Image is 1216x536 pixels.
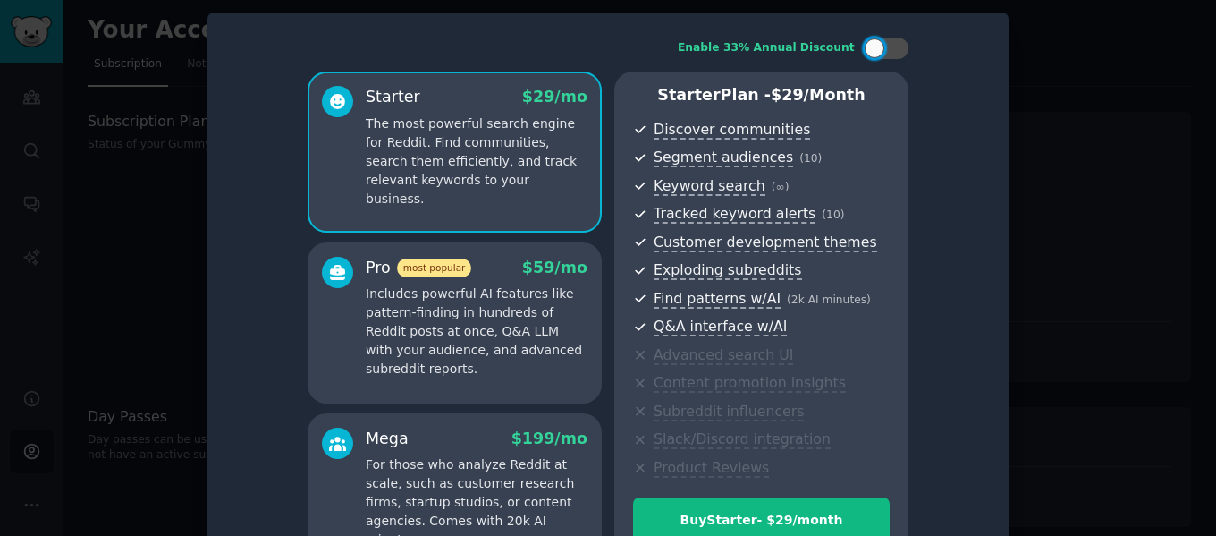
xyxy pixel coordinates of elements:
[654,430,831,449] span: Slack/Discord integration
[366,257,471,279] div: Pro
[397,259,472,277] span: most popular
[654,459,769,478] span: Product Reviews
[654,290,781,309] span: Find patterns w/AI
[799,152,822,165] span: ( 10 )
[366,428,409,450] div: Mega
[522,88,587,106] span: $ 29 /mo
[654,177,765,196] span: Keyword search
[822,208,844,221] span: ( 10 )
[678,40,855,56] div: Enable 33% Annual Discount
[634,511,889,530] div: Buy Starter - $ 29 /month
[522,259,587,277] span: $ 59 /mo
[366,115,587,208] p: The most powerful search engine for Reddit. Find communities, search them efficiently, and track ...
[654,374,846,393] span: Content promotion insights
[654,261,801,280] span: Exploding subreddits
[787,294,871,306] span: ( 2k AI minutes )
[771,86,866,104] span: $ 29 /month
[633,84,890,106] p: Starter Plan -
[654,121,810,140] span: Discover communities
[366,86,420,108] div: Starter
[654,205,815,224] span: Tracked keyword alerts
[772,181,790,193] span: ( ∞ )
[654,346,793,365] span: Advanced search UI
[654,403,804,421] span: Subreddit influencers
[654,149,793,167] span: Segment audiences
[654,234,877,252] span: Customer development themes
[366,285,587,379] p: Includes powerful AI features like pattern-finding in hundreds of Reddit posts at once, Q&A LLM w...
[654,318,787,336] span: Q&A interface w/AI
[511,430,587,447] span: $ 199 /mo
